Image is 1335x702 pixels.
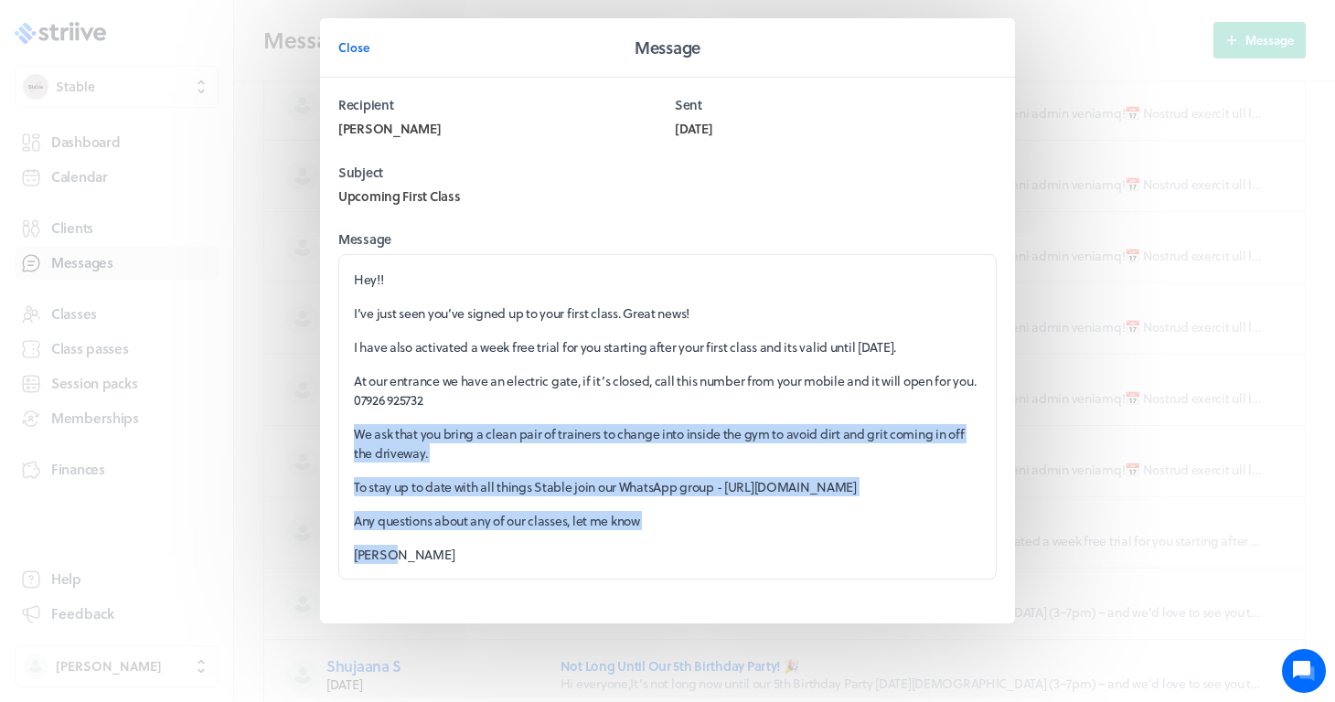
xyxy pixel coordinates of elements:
[338,186,460,206] span: Upcoming First Class
[354,477,981,496] p: To stay up to date with all things Stable join our WhatsApp group - [URL][DOMAIN_NAME]
[338,164,660,182] label: Subject
[53,314,326,351] input: Search articles
[354,424,981,463] p: We ask that you bring a clean pair of trainers to change into inside the gym to avoid dirt and gr...
[25,284,341,306] p: Find an answer quickly
[675,96,997,114] label: Sent
[27,89,338,118] h1: Hi [PERSON_NAME]
[675,119,712,138] span: [DATE]
[338,119,441,138] span: [PERSON_NAME]
[354,511,981,530] p: Any questions about any of our classes, let me know
[354,371,981,409] p: At our entrance we have an electric gate, if it’s closed, call this number from your mobile and i...
[354,270,981,289] p: Hey!!
[1282,649,1326,693] iframe: gist-messenger-bubble-iframe
[338,29,369,66] button: Close
[27,122,338,180] h2: We're here to help. Ask us anything!
[354,303,981,323] p: I’ve just seen you’ve signed up to your first class. Great news!
[338,96,660,114] label: Recipient
[338,230,997,249] label: Message
[28,213,337,250] button: New conversation
[635,35,700,60] h2: Message
[118,224,219,239] span: New conversation
[354,545,981,564] p: [PERSON_NAME]
[354,337,981,356] p: I have also activated a week free trial for you starting after your first class and its valid unt...
[338,39,369,56] span: Close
